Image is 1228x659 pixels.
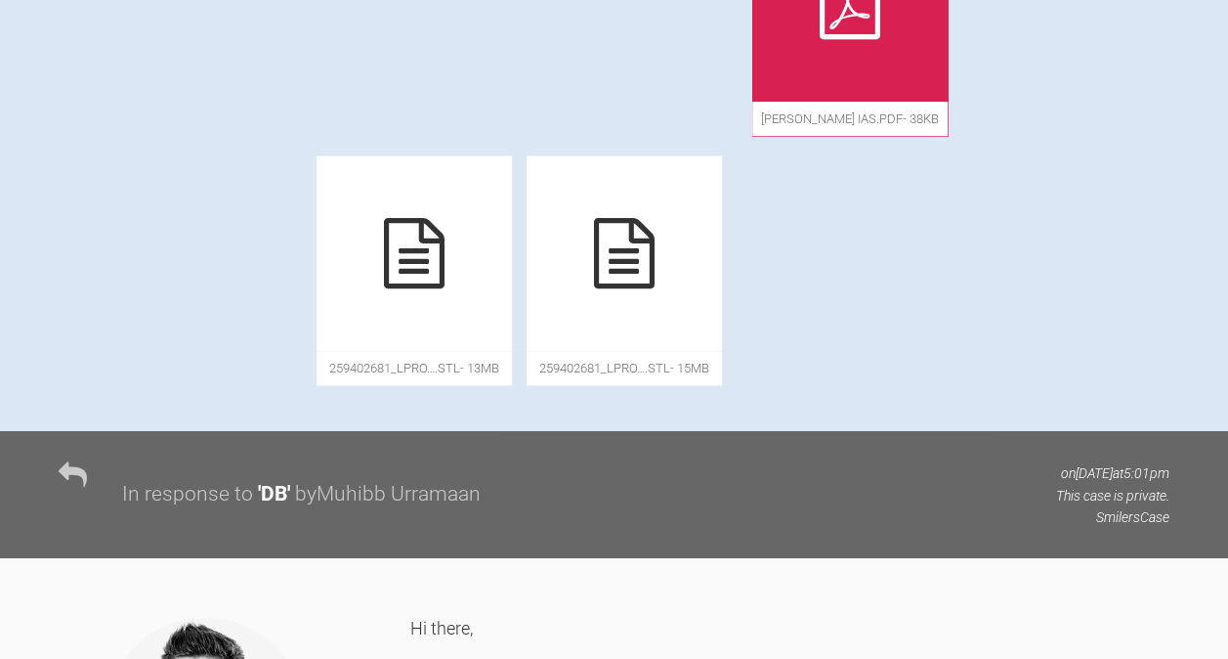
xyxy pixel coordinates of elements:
[258,478,290,511] div: ' DB '
[1056,462,1169,484] p: on [DATE] at 5:01pm
[1056,506,1169,528] p: Smilers Case
[527,351,722,385] span: 259402681_lpro….stl - 15MB
[295,478,481,511] div: by Muhibb Urramaan
[317,351,512,385] span: 259402681_lpro….stl - 13MB
[1056,485,1169,506] p: This case is private.
[752,102,948,136] span: [PERSON_NAME] IAS.pdf - 38KB
[122,478,253,511] div: In response to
